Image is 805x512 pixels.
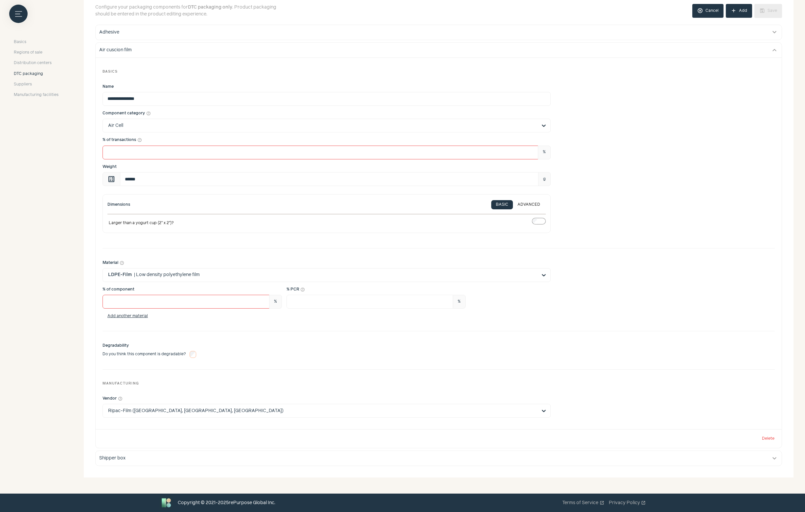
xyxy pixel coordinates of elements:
span: Component category [103,110,145,116]
input: Material help_outline [108,268,537,282]
div: Copyright © 2021- 2025 rePurpose Global Inc. [178,500,275,506]
button: expand_more [770,454,778,462]
span: Name [103,84,114,89]
span: g [538,172,551,186]
span: Weight [103,165,117,169]
div: Air cuscion film [99,47,766,54]
span: Do you think this component is degradable? [103,351,186,357]
button: expand_more [770,46,778,54]
a: Basics [14,39,58,45]
span: add [731,8,737,14]
button: % PCR % [300,287,305,292]
input: % PCR help_outline % [287,295,453,309]
span: Regions of sale [14,50,42,56]
button: Vendor [118,396,123,401]
span: % [269,295,282,309]
input: Weight calculate g [120,172,539,186]
button: BASIC [491,200,513,209]
span: Material [103,260,118,266]
button: Delete [762,436,775,441]
span: Suppliers [14,82,32,88]
span: Distribution centers [14,60,52,66]
span: cancel [697,8,703,14]
a: Manufacturing facilities [14,92,58,98]
a: Regions of sale [14,50,58,56]
p: Configure your packaging components for . Product packaging should be entered in the product edit... [95,4,287,18]
button: cancel Cancel [692,4,724,18]
span: open_in_new [641,500,646,505]
span: % PCR [287,287,299,292]
input: % of component % [103,295,269,309]
a: Terms of Serviceopen_in_new [562,500,604,506]
a: Privacy Policyopen_in_new [609,500,646,506]
span: % [538,146,551,159]
input: Component category help_outline [108,119,537,132]
button: Add another material [103,314,153,318]
div: Manufacturing [103,377,775,391]
span: This field can accept calculated expressions (e.g. '100*1.2') [103,172,120,186]
button: expand_more [770,28,778,36]
div: % of component [103,287,282,292]
button: Shipper box expand_more [96,451,782,466]
button: ADVANCED [513,200,545,209]
strong: DTC packaging only [188,5,232,10]
img: Bluebird logo [159,496,173,510]
div: Basics [103,65,775,79]
input: Degradability Do you think this component is degradable? [190,351,196,358]
span: % of transactions [103,137,136,143]
button: help_outline [137,138,142,142]
a: DTC packaging [14,71,58,77]
button: Adhesive expand_more [96,25,782,40]
span: Larger than a yogurt cup (2" x 2")? [109,220,174,226]
h3: Dimensions [107,202,130,208]
a: Distribution centers [14,60,58,66]
span: % [453,295,466,309]
button: Component category [146,111,151,116]
button: Air cuscion film expand_more [96,43,782,58]
button: Material [120,261,124,265]
span: Basics [14,39,26,45]
div: Vendor [103,396,123,402]
div: Shipper box [99,455,766,462]
a: Suppliers [14,82,58,88]
button: add Add [726,4,752,18]
span: Degradability [103,343,196,349]
span: open_in_new [600,500,604,505]
span: DTC packaging [14,71,43,77]
div: Adhesive [99,29,766,36]
input: Name [103,92,551,106]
